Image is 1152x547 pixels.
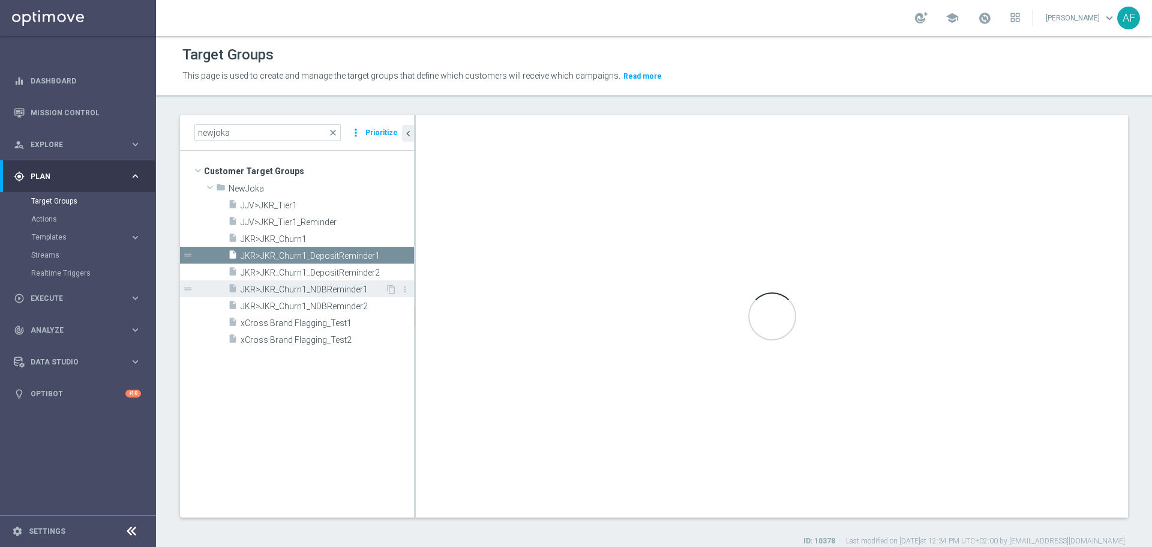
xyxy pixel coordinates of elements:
[13,108,142,118] button: Mission Control
[228,317,238,331] i: insert_drive_file
[1045,9,1117,27] a: [PERSON_NAME]keyboard_arrow_down
[12,526,23,537] i: settings
[14,65,141,97] div: Dashboard
[350,124,362,141] i: more_vert
[228,334,238,348] i: insert_drive_file
[386,285,396,294] i: Duplicate Target group
[364,125,400,141] button: Prioritize
[622,70,663,83] button: Read more
[31,250,125,260] a: Streams
[182,71,620,80] span: This page is used to create and manage the target groups that define which customers will receive...
[32,234,118,241] span: Templates
[241,201,414,211] span: JJV&gt;JKR_Tier1
[31,264,155,282] div: Realtime Triggers
[130,356,141,367] i: keyboard_arrow_right
[328,128,338,138] span: close
[31,268,125,278] a: Realtime Triggers
[14,293,130,304] div: Execute
[31,378,125,409] a: Optibot
[14,293,25,304] i: play_circle_outline
[13,76,142,86] button: equalizer Dashboard
[31,246,155,264] div: Streams
[29,528,65,535] a: Settings
[14,171,25,182] i: gps_fixed
[241,301,414,312] span: JKR&gt;JKR_Churn1_NDBReminder2
[241,285,385,295] span: JKR&gt;JKR_Churn1_NDBReminder1
[846,536,1125,546] label: Last modified on [DATE] at 12:34 PM UTC+02:00 by [EMAIL_ADDRESS][DOMAIN_NAME]
[32,234,130,241] div: Templates
[14,139,25,150] i: person_search
[13,294,142,303] button: play_circle_outline Execute keyboard_arrow_right
[31,232,142,242] button: Templates keyboard_arrow_right
[400,285,410,294] i: more_vert
[228,250,238,264] i: insert_drive_file
[31,141,130,148] span: Explore
[31,210,155,228] div: Actions
[229,184,414,194] span: NewJoka
[14,325,25,336] i: track_changes
[228,283,238,297] i: insert_drive_file
[14,97,141,128] div: Mission Control
[241,251,414,261] span: JKR&gt;JKR_Churn1_DepositReminder1
[194,124,341,141] input: Quick find group or folder
[13,325,142,335] button: track_changes Analyze keyboard_arrow_right
[14,325,130,336] div: Analyze
[216,183,226,196] i: folder
[13,357,142,367] button: Data Studio keyboard_arrow_right
[31,196,125,206] a: Target Groups
[402,125,414,142] button: chevron_left
[31,97,141,128] a: Mission Control
[130,171,141,182] i: keyboard_arrow_right
[14,139,130,150] div: Explore
[403,128,414,139] i: chevron_left
[14,388,25,399] i: lightbulb
[31,358,130,366] span: Data Studio
[946,11,959,25] span: school
[31,192,155,210] div: Target Groups
[14,378,141,409] div: Optibot
[13,389,142,399] button: lightbulb Optibot +10
[803,536,835,546] label: ID: 10378
[1117,7,1140,29] div: AF
[31,327,130,334] span: Analyze
[241,234,414,244] span: JKR&gt;JKR_Churn1
[228,267,238,280] i: insert_drive_file
[228,300,238,314] i: insert_drive_file
[228,199,238,213] i: insert_drive_file
[241,335,414,345] span: xCross Brand Flagging_Test2
[14,357,130,367] div: Data Studio
[130,324,141,336] i: keyboard_arrow_right
[125,390,141,397] div: +10
[13,172,142,181] button: gps_fixed Plan keyboard_arrow_right
[241,318,414,328] span: xCross Brand Flagging_Test1
[228,216,238,230] i: insert_drive_file
[14,76,25,86] i: equalizer
[204,163,414,180] span: Customer Target Groups
[241,268,414,278] span: JKR&gt;JKR_Churn1_DepositReminder2
[1103,11,1116,25] span: keyboard_arrow_down
[31,228,155,246] div: Templates
[31,214,125,224] a: Actions
[130,232,141,243] i: keyboard_arrow_right
[31,173,130,180] span: Plan
[14,171,130,182] div: Plan
[13,140,142,150] button: person_search Explore keyboard_arrow_right
[31,295,130,302] span: Execute
[228,233,238,247] i: insert_drive_file
[182,46,274,64] h1: Target Groups
[130,139,141,150] i: keyboard_arrow_right
[31,65,141,97] a: Dashboard
[130,292,141,304] i: keyboard_arrow_right
[241,217,414,228] span: JJV&gt;JKR_Tier1_Reminder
